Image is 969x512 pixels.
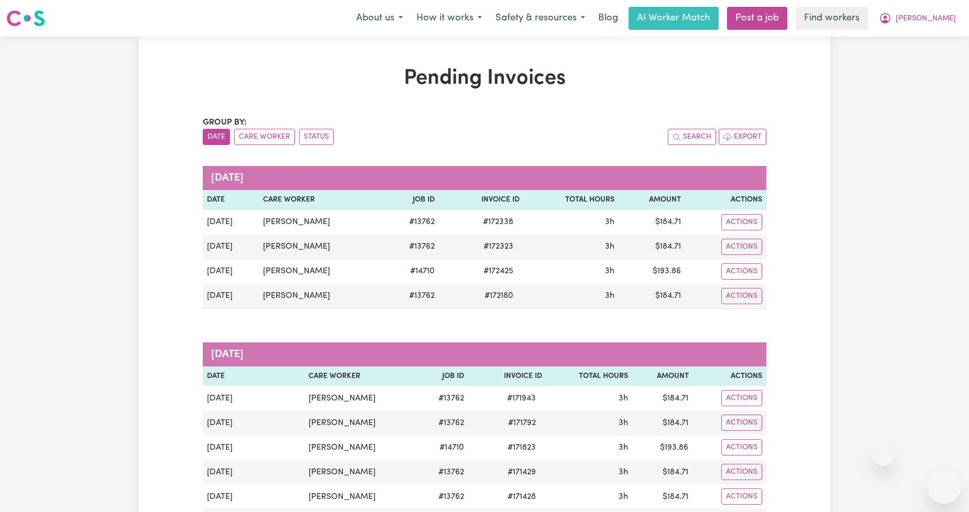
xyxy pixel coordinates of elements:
td: # 13762 [417,484,468,509]
td: [PERSON_NAME] [304,484,417,509]
button: Actions [721,390,762,406]
span: [PERSON_NAME] [896,13,956,25]
td: $ 184.71 [619,235,685,259]
span: Group by: [203,118,247,127]
button: Actions [721,488,762,505]
td: $ 193.86 [619,259,685,284]
td: # 13762 [383,235,439,259]
th: Amount [632,366,692,386]
td: $ 184.71 [632,386,692,410]
td: [PERSON_NAME] [259,284,383,309]
td: # 13762 [417,386,468,410]
button: Actions [721,464,762,480]
th: Total Hours [546,366,632,386]
th: Amount [619,190,685,210]
td: [DATE] [203,386,304,410]
button: Search [668,129,716,145]
th: Invoice ID [468,366,546,386]
td: # 13762 [417,410,468,435]
td: [DATE] [203,259,259,284]
td: # 14710 [383,259,439,284]
button: My Account [872,7,963,29]
span: # 172425 [477,265,520,277]
td: [PERSON_NAME] [259,210,383,235]
td: $ 184.71 [632,410,692,435]
th: Care Worker [304,366,417,386]
td: # 14710 [417,435,468,460]
span: 3 hours [619,443,628,452]
th: Date [203,190,259,210]
span: # 171823 [501,441,542,454]
iframe: Close message [873,445,894,466]
button: How it works [410,7,489,29]
span: # 171943 [501,392,542,405]
td: [PERSON_NAME] [304,386,417,410]
button: Safety & resources [489,7,592,29]
button: Actions [721,214,762,230]
button: sort invoices by paid status [299,129,334,145]
span: 3 hours [619,468,628,476]
a: Post a job [727,7,787,30]
td: $ 184.71 [632,460,692,484]
span: 3 hours [619,419,628,427]
td: [DATE] [203,484,304,509]
th: Care Worker [259,190,383,210]
span: # 172323 [477,240,520,253]
th: Job ID [417,366,468,386]
td: [DATE] [203,460,304,484]
td: # 13762 [383,284,439,309]
a: Blog [592,7,624,30]
td: [DATE] [203,235,259,259]
button: sort invoices by date [203,129,230,145]
td: $ 184.71 [619,284,685,309]
span: # 171428 [501,491,542,503]
td: $ 184.71 [632,484,692,509]
th: Invoice ID [439,190,523,210]
span: 3 hours [605,292,614,300]
td: [PERSON_NAME] [259,235,383,259]
a: AI Worker Match [629,7,719,30]
td: $ 184.71 [619,210,685,235]
td: [DATE] [203,410,304,435]
th: Actions [685,190,766,210]
span: # 172338 [477,216,520,228]
td: [PERSON_NAME] [259,259,383,284]
img: Careseekers logo [6,9,45,28]
button: Actions [721,288,762,304]
span: 3 hours [619,394,628,403]
td: [PERSON_NAME] [304,460,417,484]
th: Total Hours [524,190,619,210]
th: Actions [692,366,766,386]
td: [DATE] [203,435,304,460]
caption: [DATE] [203,166,766,190]
span: 3 hours [605,242,614,251]
span: # 172180 [478,290,520,302]
td: [PERSON_NAME] [304,410,417,435]
iframe: Button to launch messaging window [927,470,961,504]
span: # 171792 [502,417,542,429]
td: # 13762 [383,210,439,235]
button: About us [349,7,410,29]
span: 3 hours [605,267,614,275]
a: Find workers [796,7,868,30]
button: Export [719,129,766,145]
th: Date [203,366,304,386]
button: Actions [721,263,762,280]
td: [DATE] [203,210,259,235]
td: [PERSON_NAME] [304,435,417,460]
caption: [DATE] [203,342,766,366]
a: Careseekers logo [6,6,45,30]
td: # 13762 [417,460,468,484]
td: [DATE] [203,284,259,309]
button: Actions [721,239,762,255]
span: 3 hours [619,493,628,501]
button: Actions [721,415,762,431]
th: Job ID [383,190,439,210]
span: # 171429 [501,466,542,478]
button: sort invoices by care worker [234,129,295,145]
td: $ 193.86 [632,435,692,460]
h1: Pending Invoices [203,66,766,91]
span: 3 hours [605,218,614,226]
button: Actions [721,439,762,455]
